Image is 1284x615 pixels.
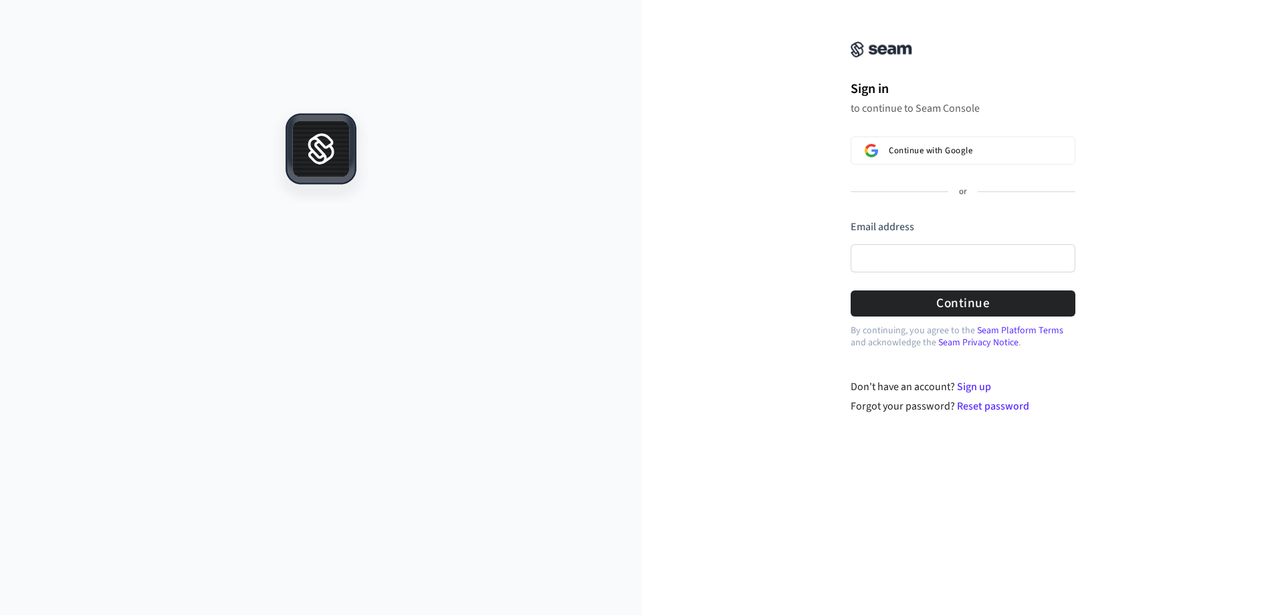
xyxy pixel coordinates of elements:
img: Sign in with Google [865,144,878,157]
img: Seam Console [851,41,912,58]
span: Continue with Google [889,145,972,156]
button: Continue [851,290,1075,317]
div: Forgot your password? [851,398,1076,414]
a: Sign up [957,379,991,394]
a: Seam Platform Terms [977,324,1063,337]
p: or [959,186,967,198]
a: Reset password [957,399,1029,414]
p: to continue to Seam Console [851,102,1075,115]
div: Don't have an account? [851,379,1076,395]
button: Sign in with GoogleContinue with Google [851,137,1075,165]
p: By continuing, you agree to the and acknowledge the . [851,325,1075,349]
label: Email address [851,219,914,234]
h1: Sign in [851,79,1075,99]
a: Seam Privacy Notice [938,336,1019,349]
